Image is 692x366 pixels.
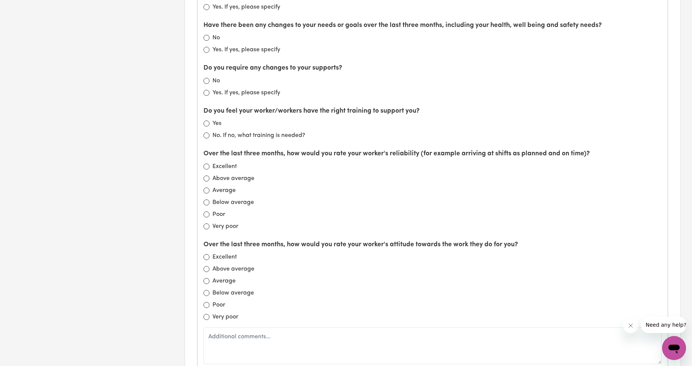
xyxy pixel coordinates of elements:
label: Have there been any changes to your needs or goals over the last three months, including your hea... [203,21,602,30]
label: No. If no, what training is needed? [212,131,305,140]
label: Above average [212,174,254,183]
label: No [212,33,220,42]
label: Above average [212,265,254,274]
label: Average [212,186,236,195]
span: Need any help? [4,5,45,11]
label: Yes. If yes, please specify [212,88,280,97]
label: Poor [212,210,225,219]
label: Below average [212,198,254,207]
label: Average [212,277,236,286]
label: Poor [212,301,225,309]
iframe: Button to launch messaging window [662,336,686,360]
label: Over the last three months, how would you rate your worker's attitude towards the work they do fo... [203,240,518,250]
label: Yes [212,119,221,128]
iframe: Message from company [641,317,686,333]
label: Below average [212,289,254,298]
label: Yes. If yes, please specify [212,3,280,12]
label: Yes. If yes, please specify [212,45,280,54]
label: Do you feel your worker/workers have the right training to support you? [203,106,420,116]
iframe: Close message [623,318,638,333]
label: Do you require any changes to your supports? [203,63,342,73]
label: Very poor [212,222,238,231]
label: Over the last three months, how would you rate your worker's reliability (for example arriving at... [203,149,590,159]
label: Very poor [212,312,238,321]
label: Excellent [212,253,237,262]
label: No [212,76,220,85]
label: Excellent [212,162,237,171]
